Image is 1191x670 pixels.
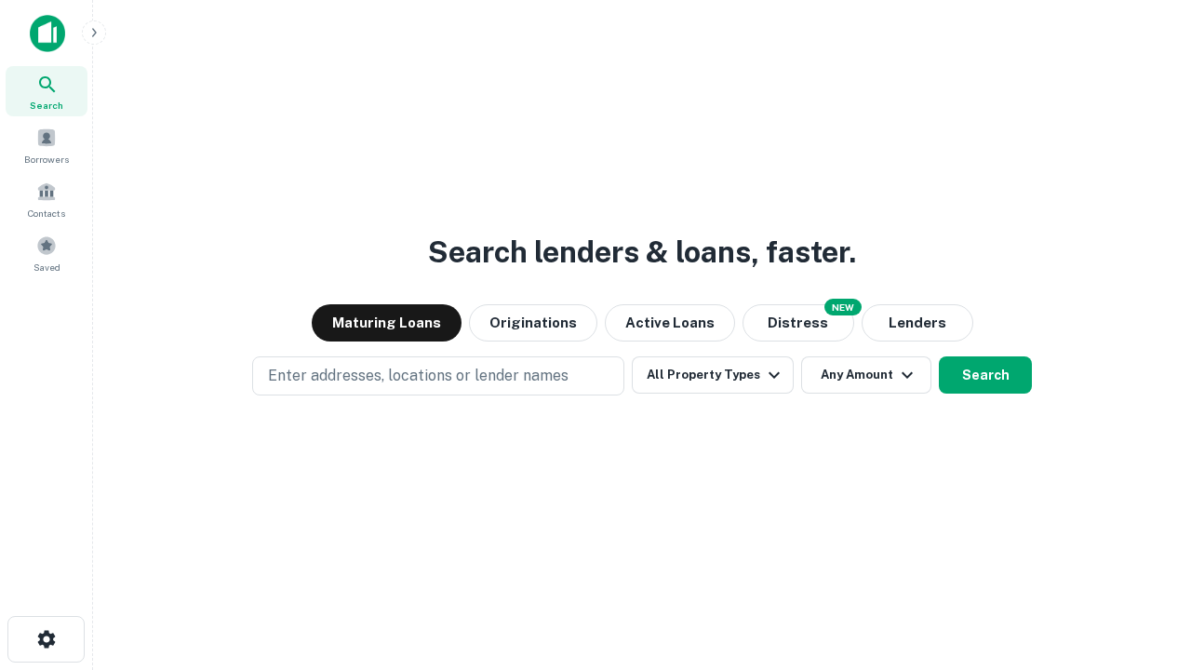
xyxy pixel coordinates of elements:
[28,206,65,221] span: Contacts
[801,356,931,394] button: Any Amount
[862,304,973,342] button: Lenders
[632,356,794,394] button: All Property Types
[939,356,1032,394] button: Search
[33,260,60,275] span: Saved
[6,66,87,116] a: Search
[24,152,69,167] span: Borrowers
[252,356,624,395] button: Enter addresses, locations or lender names
[6,120,87,170] a: Borrowers
[30,98,63,113] span: Search
[428,230,856,275] h3: Search lenders & loans, faster.
[469,304,597,342] button: Originations
[30,15,65,52] img: capitalize-icon.png
[6,228,87,278] a: Saved
[605,304,735,342] button: Active Loans
[268,365,569,387] p: Enter addresses, locations or lender names
[1098,521,1191,610] iframe: Chat Widget
[312,304,462,342] button: Maturing Loans
[824,299,862,315] div: NEW
[743,304,854,342] button: Search distressed loans with lien and other non-mortgage details.
[6,174,87,224] a: Contacts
